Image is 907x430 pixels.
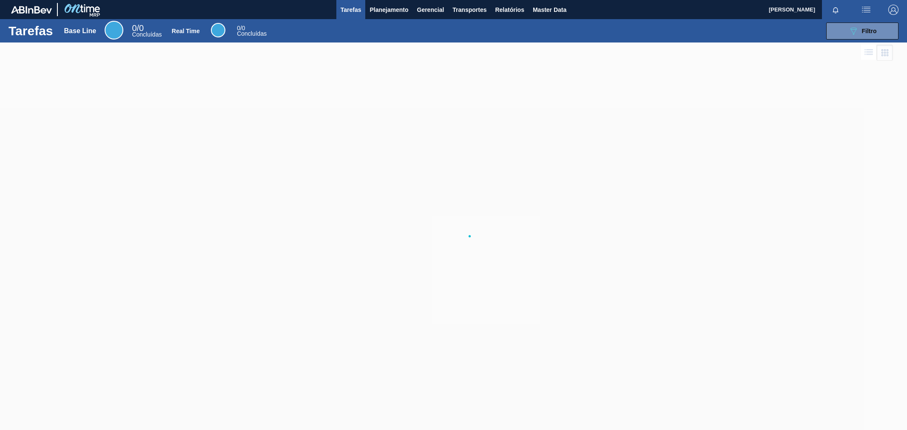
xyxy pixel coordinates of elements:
div: Real Time [211,23,225,37]
button: Notificações [822,4,849,16]
span: Relatórios [495,5,524,15]
span: 0 [132,23,136,33]
span: / 0 [132,23,144,33]
div: Base Line [132,25,162,37]
span: / 0 [237,25,245,31]
h1: Tarefas [9,26,53,36]
span: Tarefas [341,5,361,15]
div: Base Line [105,21,123,40]
img: Logout [888,5,898,15]
img: userActions [861,5,871,15]
span: Concluídas [132,31,162,38]
span: Transportes [452,5,486,15]
span: Gerencial [417,5,444,15]
span: Planejamento [370,5,408,15]
div: Real Time [172,28,200,34]
div: Base Line [64,27,97,35]
img: TNhmsLtSVTkK8tSr43FrP2fwEKptu5GPRR3wAAAABJRU5ErkJggg== [11,6,52,14]
div: Real Time [237,25,267,37]
button: Filtro [826,23,898,40]
span: Filtro [862,28,877,34]
span: Concluídas [237,30,267,37]
span: 0 [237,25,240,31]
span: Master Data [533,5,566,15]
